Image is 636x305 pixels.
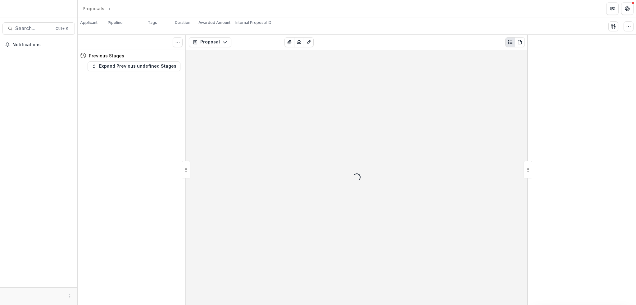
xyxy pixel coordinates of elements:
span: Search... [15,25,52,31]
div: Proposals [83,5,104,12]
button: Toggle View Cancelled Tasks [173,37,183,47]
p: Applicant [80,20,98,25]
a: Proposals [80,4,107,13]
p: Internal Proposal ID [235,20,271,25]
div: Ctrl + K [54,25,70,32]
button: Proposal [189,37,231,47]
p: Pipeline [108,20,123,25]
button: View Attached Files [284,37,294,47]
p: Duration [175,20,190,25]
nav: breadcrumb [80,4,139,13]
button: Partners [606,2,619,15]
button: Plaintext view [505,37,515,47]
button: Get Help [621,2,634,15]
p: Awarded Amount [198,20,230,25]
h4: Previous Stages [89,52,124,59]
button: PDF view [515,37,525,47]
button: More [66,293,74,300]
button: Search... [2,22,75,35]
button: Expand Previous undefined Stages [88,61,180,71]
button: Notifications [2,40,75,50]
button: Edit as form [304,37,314,47]
span: Notifications [12,42,72,47]
p: Tags [148,20,157,25]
